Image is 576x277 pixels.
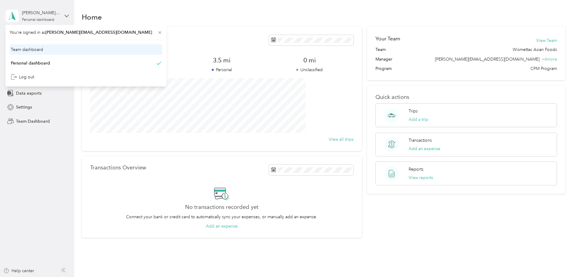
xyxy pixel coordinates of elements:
[266,67,353,73] p: Unclassified
[11,60,50,66] div: Personal dashboard
[375,35,400,42] h2: Your Team
[329,136,353,143] button: View all trips
[46,30,152,35] span: [PERSON_NAME][EMAIL_ADDRESS][DOMAIN_NAME]
[206,223,238,229] button: Add an expense
[90,165,146,171] p: Transactions Overview
[22,18,54,22] div: Personal dashboard
[266,56,353,65] span: 0 mi
[409,146,440,152] button: Add an expense
[11,46,43,53] div: Team dashboard
[10,29,162,36] span: You’re signed in as
[375,46,386,53] span: Team
[375,65,392,72] span: Program
[178,67,266,73] p: Personal
[409,175,433,181] button: View reports
[409,137,432,143] p: Transactions
[16,118,50,124] span: Team Dashboard
[82,14,102,20] h1: Home
[22,10,60,16] div: [PERSON_NAME][EMAIL_ADDRESS][DOMAIN_NAME]
[375,94,557,100] p: Quick actions
[542,57,557,62] span: + 4 more
[409,166,423,172] p: Reports
[435,57,540,62] span: [PERSON_NAME][EMAIL_ADDRESS][DOMAIN_NAME]
[16,104,32,110] span: Settings
[375,56,392,62] span: Manager
[542,243,576,277] iframe: Everlance-gr Chat Button Frame
[536,37,557,44] button: View Team
[11,74,34,80] div: Log out
[185,204,258,210] h2: No transactions recorded yet
[178,56,266,65] span: 3.5 mi
[126,214,317,220] p: Connect your bank or credit card to automatically sync your expenses, or manually add an expense.
[530,65,557,72] span: CPM Program
[409,116,428,123] button: Add a trip
[409,108,418,114] p: Trips
[16,90,42,96] span: Data exports
[3,268,34,274] button: Help center
[513,46,557,53] span: Wismettac Asian Foods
